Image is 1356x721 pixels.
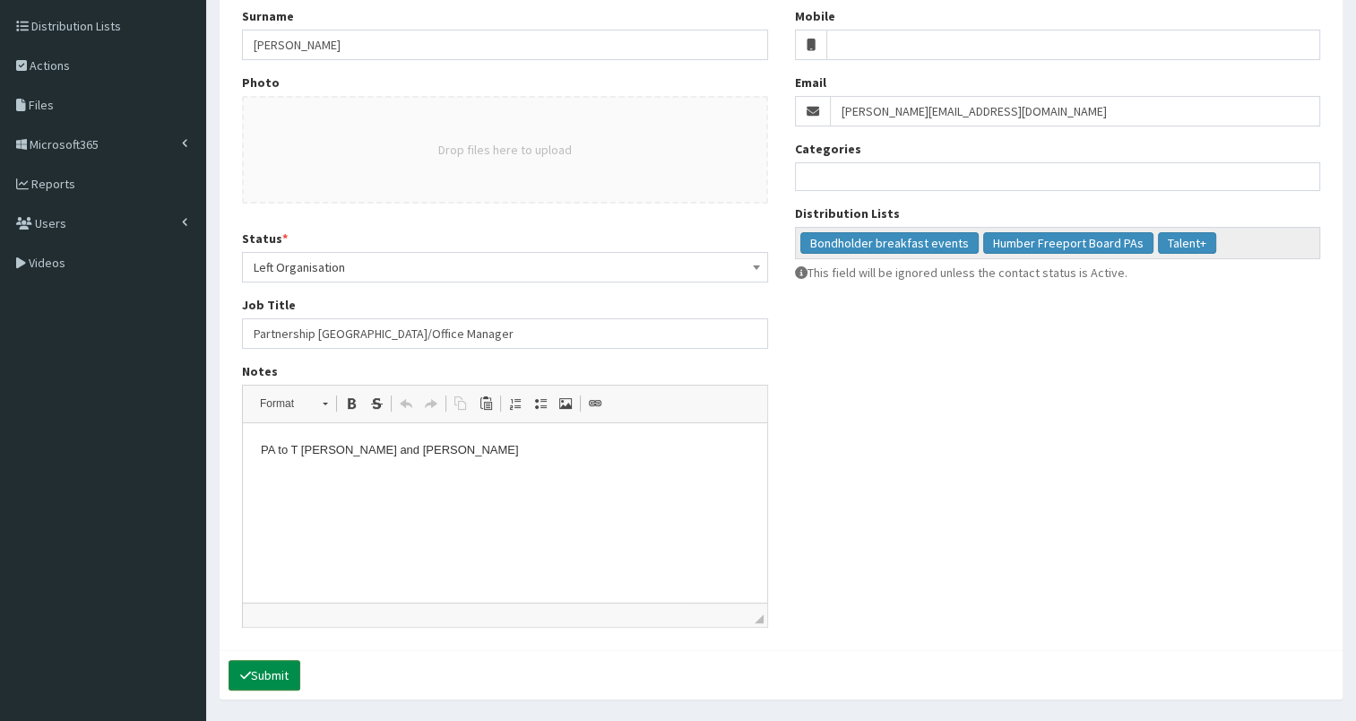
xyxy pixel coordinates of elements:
[242,74,280,91] label: Photo
[755,614,764,623] span: Drag to resize
[242,252,768,282] span: Left Organisation
[393,392,419,415] a: Undo (Ctrl+Z)
[29,97,54,113] span: Files
[983,232,1153,254] li: Humber Freeport Board PAs
[364,392,389,415] a: Strike Through
[419,392,444,415] a: Redo (Ctrl+Y)
[795,264,1321,282] p: This field will be ignored unless the contact status is Active.
[242,362,278,380] label: Notes
[438,141,572,159] button: Drop files here to upload
[795,140,861,158] label: Categories
[242,7,294,25] label: Surname
[339,392,364,415] a: Bold (Ctrl+B)
[29,255,65,271] span: Videos
[503,392,528,415] a: Insert/Remove Numbered List
[35,215,66,231] span: Users
[30,57,70,74] span: Actions
[583,392,608,415] a: Link (Ctrl+L)
[242,230,288,248] label: Status
[242,296,296,314] label: Job Title
[30,136,99,152] span: Microsoft365
[553,392,578,415] a: Image
[473,392,498,415] a: Paste (Ctrl+V)
[448,392,473,415] a: Copy (Ctrl+C)
[250,391,337,416] a: Format
[31,18,121,34] span: Distribution Lists
[795,204,900,222] label: Distribution Lists
[1158,232,1216,254] li: Talent+
[795,7,835,25] label: Mobile
[243,423,767,603] iframe: Rich Text Editor, notes
[254,255,756,280] span: Left Organisation
[31,176,75,192] span: Reports
[251,392,314,415] span: Format
[229,660,300,691] button: Submit
[800,232,979,254] li: Bondholder breakfast events
[795,74,826,91] label: Email
[528,392,553,415] a: Insert/Remove Bulleted List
